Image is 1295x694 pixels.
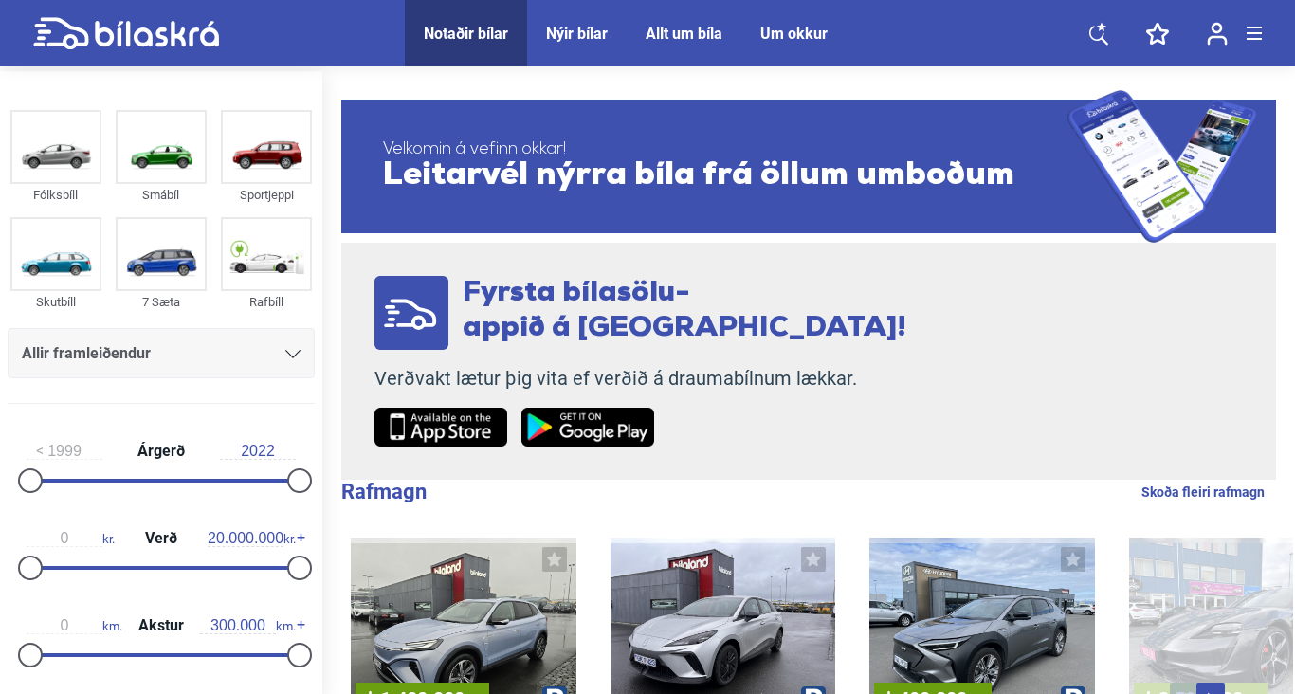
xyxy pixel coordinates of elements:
[221,184,312,206] div: Sportjeppi
[27,617,122,634] span: km.
[10,291,101,313] div: Skutbíll
[383,159,1067,193] span: Leitarvél nýrra bíla frá öllum umboðum
[424,25,508,43] a: Notaðir bílar
[546,25,608,43] a: Nýir bílar
[10,184,101,206] div: Fólksbíll
[383,140,1067,159] span: Velkomin á vefinn okkar!
[133,444,190,459] span: Árgerð
[116,291,207,313] div: 7 Sæta
[760,25,828,43] a: Um okkur
[22,340,151,367] span: Allir framleiðendur
[221,291,312,313] div: Rafbíll
[116,184,207,206] div: Smábíl
[1141,480,1265,504] a: Skoða fleiri rafmagn
[140,531,182,546] span: Verð
[27,530,115,547] span: kr.
[341,90,1276,243] a: Velkomin á vefinn okkar!Leitarvél nýrra bíla frá öllum umboðum
[646,25,722,43] a: Allt um bíla
[208,530,296,547] span: kr.
[134,618,189,633] span: Akstur
[200,617,296,634] span: km.
[1207,22,1228,46] img: user-login.svg
[341,480,427,503] b: Rafmagn
[374,367,906,391] p: Verðvakt lætur þig vita ef verðið á draumabílnum lækkar.
[463,279,906,343] span: Fyrsta bílasölu- appið á [GEOGRAPHIC_DATA]!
